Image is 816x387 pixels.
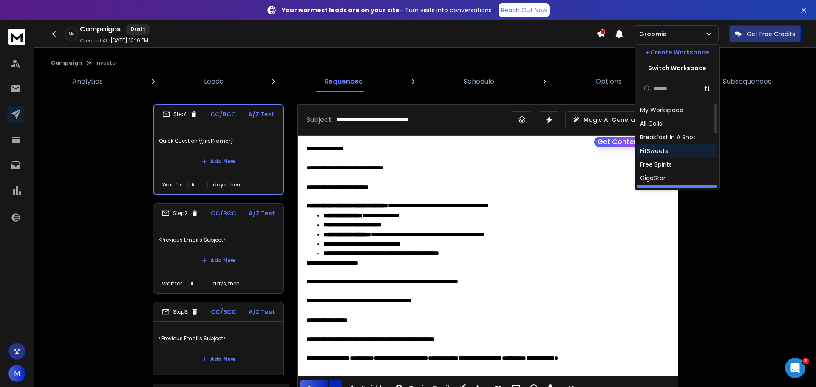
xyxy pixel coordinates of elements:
[67,71,108,92] a: Analytics
[195,153,242,170] button: Add New
[459,71,499,92] a: Schedule
[51,59,82,66] button: Campaign
[248,110,275,119] p: A/Z Test
[126,24,150,35] div: Draft
[282,6,399,14] strong: Your warmest leads are on your site
[640,187,666,196] div: Groomie
[718,71,776,92] a: Subsequences
[195,350,242,367] button: Add New
[69,31,74,37] p: 0 %
[211,308,236,316] p: CC/BCC
[153,104,284,195] li: Step1CC/BCCA/Z TestQuick Question {{firstName}}Add NewWait fordays, then
[162,181,182,188] p: Wait for
[249,308,275,316] p: A/Z Test
[153,203,284,294] li: Step2CC/BCCA/Z Test<Previous Email's Subject>Add NewWait fordays, then
[640,133,696,141] div: Breakfast In A Shot
[195,252,242,269] button: Add New
[637,64,718,72] p: --- Switch Workspace ---
[699,80,716,97] button: Sort by Sort A-Z
[640,147,668,155] div: FitSweets
[159,228,278,252] p: <Previous Email's Subject>
[501,6,547,14] p: Reach Out Now
[499,3,550,17] a: Reach Out Now
[282,6,492,14] p: – Turn visits into conversations
[8,365,25,382] button: M
[595,76,622,87] p: Options
[785,358,805,378] iframe: Intercom live chat
[162,209,198,217] div: Step 2
[584,116,644,124] p: Magic AI Generator
[159,327,278,350] p: <Previous Email's Subject>
[635,45,719,60] button: + Create Workspace
[565,111,661,128] button: Magic AI Generator
[319,71,368,92] a: Sequences
[594,137,674,147] button: Get Content Score
[640,106,683,114] div: My Workspace
[729,25,801,42] button: Get Free Credits
[640,119,662,128] div: All Calls
[723,76,771,87] p: Subsequences
[210,110,236,119] p: CC/BCC
[802,358,809,364] span: 1
[211,209,236,218] p: CC/BCC
[110,37,148,44] p: [DATE] 10:16 PM
[199,71,228,92] a: Leads
[162,110,198,118] div: Step 1
[213,181,240,188] p: days, then
[8,29,25,45] img: logo
[640,160,672,169] div: Free Spirits
[212,280,240,287] p: days, then
[249,209,275,218] p: A/Z Test
[162,308,198,316] div: Step 3
[80,24,121,34] h1: Campaigns
[306,115,333,125] p: Subject:
[96,59,117,66] p: Investor
[590,71,627,92] a: Options
[639,30,670,38] p: Groomie
[645,48,709,56] p: + Create Workspace
[72,76,103,87] p: Analytics
[204,76,223,87] p: Leads
[324,76,363,87] p: Sequences
[80,37,109,44] p: Created At:
[159,129,278,153] p: Quick Question {{firstName}}
[464,76,494,87] p: Schedule
[747,30,795,38] p: Get Free Credits
[162,280,182,287] p: Wait for
[640,174,666,182] div: GigaStar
